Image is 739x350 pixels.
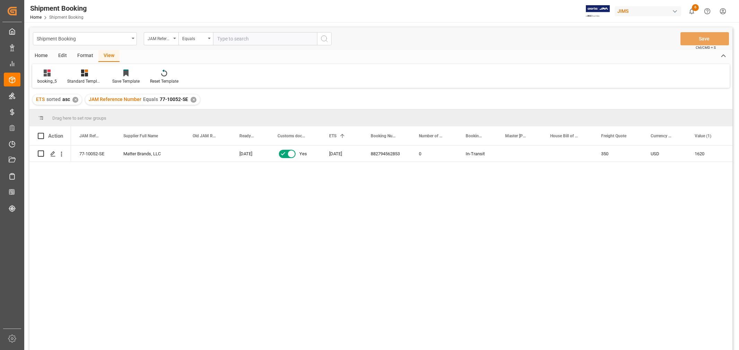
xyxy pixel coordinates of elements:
[680,32,729,45] button: Save
[144,32,178,45] button: open menu
[362,146,411,162] div: 882794562853
[371,133,396,138] span: Booking Number
[193,133,217,138] span: Old JAM Reference Number
[321,146,362,162] div: [DATE]
[160,96,188,102] span: 77-10052-SE
[651,133,672,138] span: Currency (freight quote)
[299,146,307,162] span: Yes
[686,146,728,162] div: 1620
[550,133,578,138] span: House Bill of Lading Number
[466,146,489,162] div: In-Transit
[148,34,171,42] div: JAM Reference Number
[684,3,700,19] button: show 6 new notifications
[278,133,306,138] span: Customs documents sent to broker
[89,96,141,102] span: JAM Reference Number
[48,133,63,139] div: Action
[692,4,699,11] span: 6
[466,133,482,138] span: Booking Status
[317,32,332,45] button: search button
[586,5,610,17] img: Exertis%20JAM%20-%20Email%20Logo.jpg_1722504956.jpg
[191,97,196,103] div: ✕
[695,133,711,138] span: Value (1)
[123,133,158,138] span: Supplier Full Name
[67,78,102,84] div: Standard Templates
[115,146,184,162] div: Matter Brands, LLC
[411,146,457,162] div: 0
[505,133,527,138] span: Master [PERSON_NAME] of Lading Number
[30,15,42,20] a: Home
[615,6,681,16] div: JIMS
[30,3,87,13] div: Shipment Booking
[239,133,255,138] span: Ready Date
[231,146,269,162] div: [DATE]
[696,45,716,50] span: Ctrl/CMD + S
[71,146,115,162] div: 77-10052-SE
[52,116,106,121] span: Drag here to set row groups
[62,96,70,102] span: asc
[150,78,178,84] div: Reset Template
[79,133,100,138] span: JAM Reference Number
[37,78,57,84] div: booking_5
[642,146,686,162] div: USD
[36,96,45,102] span: ETS
[29,50,53,62] div: Home
[29,146,71,162] div: Press SPACE to select this row.
[143,96,158,102] span: Equals
[33,32,137,45] button: open menu
[46,96,61,102] span: sorted
[182,34,206,42] div: Equals
[53,50,72,62] div: Edit
[700,3,715,19] button: Help Center
[213,32,317,45] input: Type to search
[112,78,140,84] div: Save Template
[72,97,78,103] div: ✕
[419,133,443,138] span: Number of Containers
[178,32,213,45] button: open menu
[329,133,336,138] span: ETS
[72,50,98,62] div: Format
[593,146,642,162] div: 350
[615,4,684,18] button: JIMS
[98,50,120,62] div: View
[37,34,129,43] div: Shipment Booking
[601,133,626,138] span: Freight Quote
